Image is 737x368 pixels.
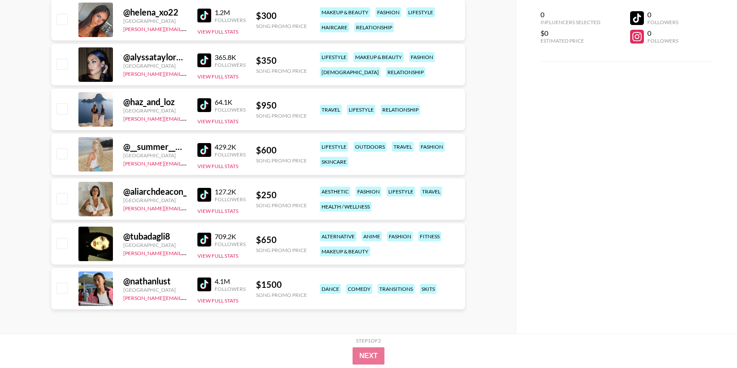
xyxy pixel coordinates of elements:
div: Followers [647,19,678,25]
div: dance [320,284,341,294]
div: Followers [647,37,678,44]
div: [GEOGRAPHIC_DATA] [123,197,187,203]
div: Followers [215,241,246,247]
img: TikTok [197,233,211,246]
div: 1.2M [215,8,246,17]
div: $ 250 [256,190,307,200]
div: travel [420,187,442,196]
div: makeup & beauty [320,7,370,17]
div: alternative [320,231,356,241]
div: relationship [386,67,425,77]
div: [GEOGRAPHIC_DATA] [123,152,187,159]
div: lifestyle [320,52,348,62]
div: Song Promo Price [256,202,307,209]
div: fitness [418,231,441,241]
div: aesthetic [320,187,350,196]
div: @ nathanlust [123,276,187,287]
div: 127.2K [215,187,246,196]
div: relationship [381,105,420,115]
div: 0 [647,10,678,19]
div: Influencers Selected [540,19,600,25]
div: 365.8K [215,53,246,62]
div: makeup & beauty [353,52,404,62]
button: View Full Stats [197,28,238,35]
img: TikTok [197,188,211,202]
div: Followers [215,286,246,292]
div: [GEOGRAPHIC_DATA] [123,242,187,248]
div: $ 950 [256,100,307,111]
div: health / wellness [320,202,372,212]
img: TikTok [197,53,211,67]
div: fashion [387,231,413,241]
div: fashion [375,7,401,17]
button: Next [353,347,385,365]
div: skits [420,284,437,294]
img: TikTok [197,278,211,291]
div: comedy [346,284,372,294]
button: View Full Stats [197,208,238,214]
img: TikTok [197,98,211,112]
div: Followers [215,62,246,68]
div: [GEOGRAPHIC_DATA] [123,62,187,69]
div: $ 300 [256,10,307,21]
a: [PERSON_NAME][EMAIL_ADDRESS][DOMAIN_NAME] [123,293,251,301]
div: @ aliarchdeacon_ [123,186,187,197]
div: @ __summer__winter__ [123,141,187,152]
div: haircare [320,22,349,32]
div: @ tubadagli8 [123,231,187,242]
div: lifestyle [406,7,435,17]
div: Song Promo Price [256,157,307,164]
div: makeup & beauty [320,246,370,256]
div: $ 650 [256,234,307,245]
div: transitions [378,284,415,294]
div: [GEOGRAPHIC_DATA] [123,287,187,293]
div: @ helena_xo22 [123,7,187,18]
div: travel [392,142,414,152]
button: View Full Stats [197,163,238,169]
div: $ 600 [256,145,307,156]
div: travel [320,105,342,115]
div: Followers [215,151,246,158]
div: fashion [419,142,445,152]
a: [PERSON_NAME][EMAIL_ADDRESS][PERSON_NAME][DOMAIN_NAME] [123,159,292,167]
div: Song Promo Price [256,247,307,253]
iframe: Drift Widget Chat Controller [694,325,727,358]
div: $0 [540,29,600,37]
div: outdoors [353,142,387,152]
div: [DEMOGRAPHIC_DATA] [320,67,381,77]
img: TikTok [197,143,211,157]
a: [PERSON_NAME][EMAIL_ADDRESS][DOMAIN_NAME] [123,24,251,32]
div: fashion [356,187,381,196]
a: [PERSON_NAME][EMAIL_ADDRESS][DOMAIN_NAME] [123,114,251,122]
div: lifestyle [320,142,348,152]
a: [PERSON_NAME][EMAIL_ADDRESS][DOMAIN_NAME] [123,69,251,77]
div: Song Promo Price [256,112,307,119]
a: [PERSON_NAME][EMAIL_ADDRESS][PERSON_NAME][DOMAIN_NAME] [123,203,292,212]
button: View Full Stats [197,73,238,80]
div: 0 [540,10,600,19]
div: Followers [215,196,246,203]
div: lifestyle [387,187,415,196]
div: anime [362,231,382,241]
div: 64.1K [215,98,246,106]
button: View Full Stats [197,118,238,125]
button: View Full Stats [197,297,238,304]
div: Song Promo Price [256,292,307,298]
div: Step 1 of 2 [356,337,381,344]
div: 4.1M [215,277,246,286]
a: [PERSON_NAME][EMAIL_ADDRESS][DOMAIN_NAME] [123,248,251,256]
button: View Full Stats [197,253,238,259]
div: 709.2K [215,232,246,241]
div: lifestyle [347,105,375,115]
div: [GEOGRAPHIC_DATA] [123,18,187,24]
div: @ haz_and_loz [123,97,187,107]
div: skincare [320,157,348,167]
img: TikTok [197,9,211,22]
div: 0 [647,29,678,37]
div: [GEOGRAPHIC_DATA] [123,107,187,114]
div: Followers [215,106,246,113]
div: $ 350 [256,55,307,66]
div: @ alyssataylorharper [123,52,187,62]
div: relationship [354,22,394,32]
div: fashion [409,52,435,62]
